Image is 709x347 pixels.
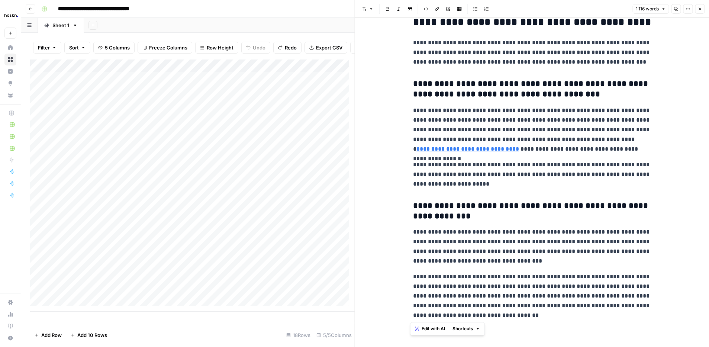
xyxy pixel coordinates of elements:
[52,22,70,29] div: Sheet 1
[38,44,50,51] span: Filter
[30,329,66,341] button: Add Row
[4,42,16,54] a: Home
[4,6,16,25] button: Workspace: Haskn
[4,77,16,89] a: Opportunities
[452,325,473,332] span: Shortcuts
[636,6,659,12] span: 1 116 words
[4,89,16,101] a: Your Data
[4,9,18,22] img: Haskn Logo
[4,332,16,344] button: Help + Support
[4,308,16,320] a: Usage
[632,4,669,14] button: 1 116 words
[93,42,135,54] button: 5 Columns
[77,331,107,339] span: Add 10 Rows
[283,329,313,341] div: 18 Rows
[207,44,233,51] span: Row Height
[241,42,270,54] button: Undo
[4,54,16,65] a: Browse
[64,42,90,54] button: Sort
[313,329,355,341] div: 5/5 Columns
[66,329,112,341] button: Add 10 Rows
[449,324,483,334] button: Shortcuts
[273,42,302,54] button: Redo
[138,42,192,54] button: Freeze Columns
[422,325,445,332] span: Edit with AI
[285,44,297,51] span: Redo
[412,324,448,334] button: Edit with AI
[195,42,238,54] button: Row Height
[149,44,187,51] span: Freeze Columns
[316,44,342,51] span: Export CSV
[4,320,16,332] a: Learning Hub
[4,296,16,308] a: Settings
[41,331,62,339] span: Add Row
[304,42,347,54] button: Export CSV
[38,18,84,33] a: Sheet 1
[105,44,130,51] span: 5 Columns
[69,44,79,51] span: Sort
[253,44,265,51] span: Undo
[4,65,16,77] a: Insights
[33,42,61,54] button: Filter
